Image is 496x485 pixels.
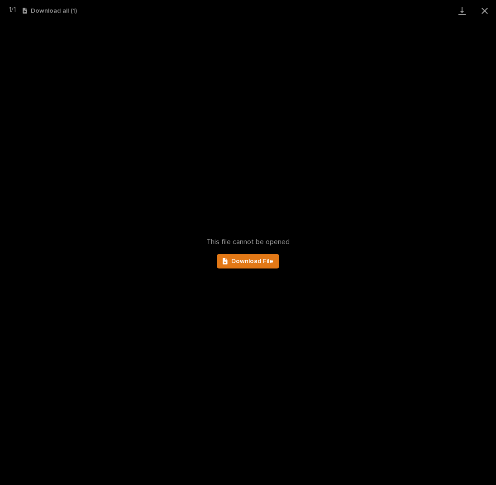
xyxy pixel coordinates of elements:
button: Download all (1) [23,8,77,14]
span: 1 [14,6,16,13]
a: Download File [217,254,279,268]
span: Download File [231,258,273,264]
span: This file cannot be opened [206,238,290,246]
span: 1 [9,6,11,13]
